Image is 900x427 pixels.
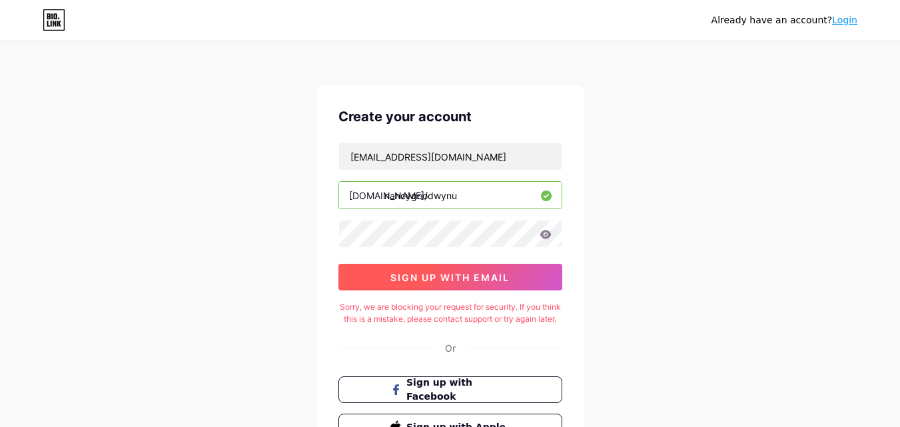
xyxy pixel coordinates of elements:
[711,13,857,27] div: Already have an account?
[339,143,562,170] input: Email
[338,107,562,127] div: Create your account
[832,15,857,25] a: Login
[445,341,456,355] div: Or
[406,376,510,404] span: Sign up with Facebook
[390,272,510,283] span: sign up with email
[338,301,562,325] div: Sorry, we are blocking your request for security. If you think this is a mistake, please contact ...
[349,189,428,203] div: [DOMAIN_NAME]/
[338,376,562,403] button: Sign up with Facebook
[338,264,562,290] button: sign up with email
[339,182,562,209] input: username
